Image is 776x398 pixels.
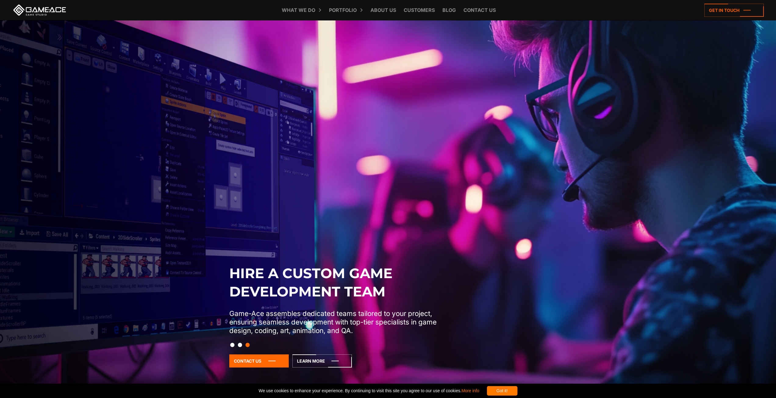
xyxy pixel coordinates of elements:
h2: Hire a Custom Game Development Team [229,264,442,301]
a: Contact Us [229,354,289,368]
span: We use cookies to enhance your experience. By continuing to visit this site you agree to our use ... [259,386,479,396]
a: Get in touch [704,4,764,17]
div: Got it! [487,386,517,396]
a: Learn More [292,354,352,368]
p: Game-Ace assembles dedicated teams tailored to your project, ensuring seamless development with t... [229,309,442,335]
button: Slide 2 [238,340,242,350]
button: Slide 3 [245,340,250,350]
button: Slide 1 [230,340,234,350]
a: More info [461,388,479,393]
